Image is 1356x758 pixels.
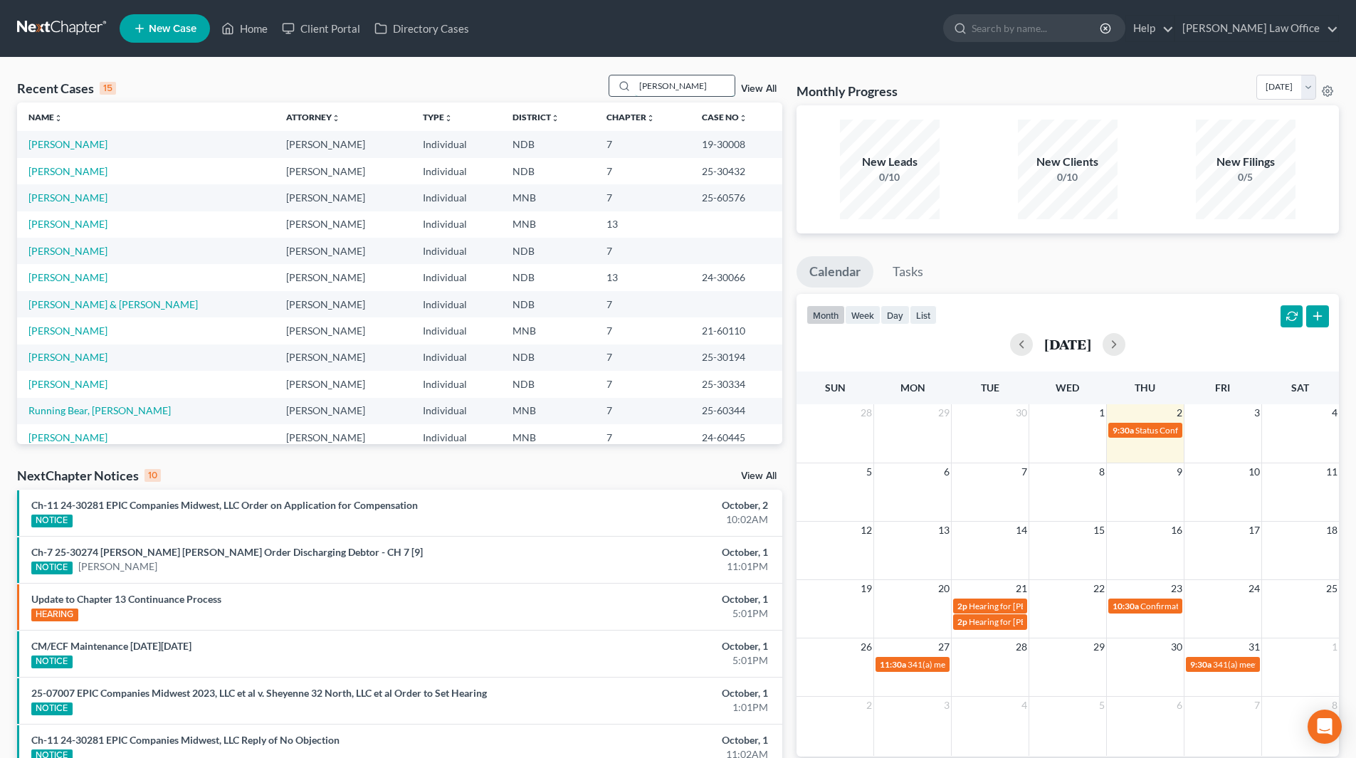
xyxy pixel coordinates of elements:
div: New Leads [840,154,940,170]
span: 30 [1170,638,1184,656]
span: 2 [1175,404,1184,421]
i: unfold_more [739,114,747,122]
span: 16 [1170,522,1184,539]
span: 4 [1020,697,1029,714]
td: NDB [501,344,595,371]
span: 28 [1014,638,1029,656]
a: 25-07007 EPIC Companies Midwest 2023, LLC et al v. Sheyenne 32 North, LLC et al Order to Set Hearing [31,687,487,699]
span: 28 [859,404,873,421]
td: [PERSON_NAME] [275,291,411,317]
a: Ch-7 25-30274 [PERSON_NAME] [PERSON_NAME] Order Discharging Debtor - CH 7 [9] [31,546,423,558]
a: Case Nounfold_more [702,112,747,122]
a: [PERSON_NAME] [78,559,157,574]
span: 9:30a [1113,425,1134,436]
span: New Case [149,23,196,34]
span: 3 [1253,404,1261,421]
td: 7 [595,398,690,424]
span: 1 [1098,404,1106,421]
td: 7 [595,344,690,371]
td: Individual [411,398,501,424]
div: 0/5 [1196,170,1295,184]
div: October, 2 [532,498,768,512]
td: [PERSON_NAME] [275,131,411,157]
h2: [DATE] [1044,337,1091,352]
span: 5 [865,463,873,480]
span: Fri [1215,381,1230,394]
a: [PERSON_NAME] [28,431,107,443]
a: [PERSON_NAME] [28,191,107,204]
td: NDB [501,131,595,157]
div: HEARING [31,609,78,621]
td: 25-30432 [690,158,782,184]
div: NOTICE [31,656,73,668]
button: list [910,305,937,325]
div: 10:02AM [532,512,768,527]
div: October, 1 [532,592,768,606]
a: [PERSON_NAME] [28,271,107,283]
span: 18 [1325,522,1339,539]
td: 7 [595,317,690,344]
div: 5:01PM [532,606,768,621]
div: 15 [100,82,116,95]
div: NOTICE [31,515,73,527]
span: 8 [1330,697,1339,714]
span: 31 [1247,638,1261,656]
a: [PERSON_NAME] [28,351,107,363]
a: Help [1126,16,1174,41]
td: NDB [501,291,595,317]
span: Wed [1056,381,1079,394]
a: Calendar [797,256,873,288]
span: 17 [1247,522,1261,539]
div: October, 1 [532,639,768,653]
div: October, 1 [532,733,768,747]
span: Tue [981,381,999,394]
span: 9 [1175,463,1184,480]
span: 15 [1092,522,1106,539]
a: [PERSON_NAME] [28,218,107,230]
td: Individual [411,264,501,290]
span: 8 [1098,463,1106,480]
span: Mon [900,381,925,394]
a: Running Bear, [PERSON_NAME] [28,404,171,416]
a: Update to Chapter 13 Continuance Process [31,593,221,605]
a: Directory Cases [367,16,476,41]
span: 22 [1092,580,1106,597]
span: Thu [1135,381,1155,394]
a: [PERSON_NAME] Law Office [1175,16,1338,41]
span: 6 [1175,697,1184,714]
a: Attorneyunfold_more [286,112,340,122]
span: 11 [1325,463,1339,480]
span: 341(a) meeting for [PERSON_NAME] [908,659,1045,670]
div: New Filings [1196,154,1295,170]
div: 10 [144,469,161,482]
span: 6 [942,463,951,480]
td: [PERSON_NAME] [275,264,411,290]
a: Ch-11 24-30281 EPIC Companies Midwest, LLC Reply of No Objection [31,734,340,746]
span: 3 [942,697,951,714]
span: 7 [1020,463,1029,480]
div: Recent Cases [17,80,116,97]
td: NDB [501,371,595,397]
a: Ch-11 24-30281 EPIC Companies Midwest, LLC Order on Application for Compensation [31,499,418,511]
td: MNB [501,211,595,238]
td: MNB [501,424,595,451]
div: 5:01PM [532,653,768,668]
i: unfold_more [646,114,655,122]
span: 26 [859,638,873,656]
span: 20 [937,580,951,597]
td: [PERSON_NAME] [275,371,411,397]
td: [PERSON_NAME] [275,211,411,238]
td: Individual [411,344,501,371]
i: unfold_more [332,114,340,122]
div: NOTICE [31,562,73,574]
span: 10 [1247,463,1261,480]
input: Search by name... [635,75,735,96]
i: unfold_more [551,114,559,122]
td: 7 [595,184,690,211]
td: [PERSON_NAME] [275,398,411,424]
span: 11:30a [880,659,906,670]
td: Individual [411,238,501,264]
div: Open Intercom Messenger [1308,710,1342,744]
span: 19 [859,580,873,597]
span: Hearing for [PERSON_NAME] [969,601,1080,611]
